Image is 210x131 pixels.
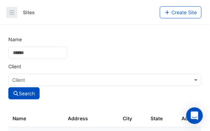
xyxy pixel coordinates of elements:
span: City [123,115,132,121]
button: Search [8,87,40,99]
button: Create Site [160,6,202,18]
span: State [151,115,163,121]
span: Address [68,115,88,121]
span: Create Site [172,9,197,15]
span: Name [13,115,26,121]
div: Sites [23,9,35,16]
label: Name [4,33,206,45]
span: Action [182,115,197,123]
div: Open Intercom Messenger [186,107,203,124]
label: Client [4,60,206,72]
